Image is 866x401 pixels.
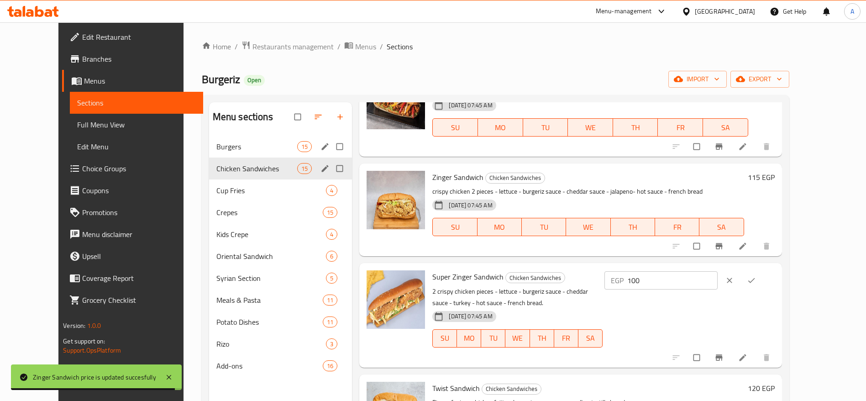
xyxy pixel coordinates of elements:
div: items [323,295,337,306]
span: Chicken Sandwiches [486,173,545,183]
span: Edit Restaurant [82,32,196,42]
p: crispy chicken 2 pieces - lettuce - burgeriz sauce - cheddar sauce - jalapeno- hot sauce - french... [432,186,744,197]
span: Twist Sandwich [432,381,480,395]
div: Chicken Sandwiches [485,173,545,184]
span: Syrian Section [216,273,326,284]
span: 16 [323,362,337,370]
button: TH [613,118,658,137]
span: import [676,74,719,85]
span: FR [558,332,575,345]
button: edit [319,141,333,153]
button: SU [432,118,478,137]
a: Restaurants management [241,41,334,53]
button: Branch-specific-item [709,236,731,256]
div: items [326,251,337,262]
a: Promotions [62,201,203,223]
button: TH [530,329,554,348]
span: Coverage Report [82,273,196,284]
div: Syrian Section5 [209,267,352,289]
span: Version: [63,320,85,332]
button: import [668,71,727,88]
span: TH [534,332,551,345]
nav: breadcrumb [202,41,789,53]
button: export [730,71,789,88]
span: Burgeriz [202,69,240,90]
a: Coverage Report [62,267,203,289]
div: Crepes15 [209,201,352,223]
button: MO [478,218,522,236]
a: Grocery Checklist [62,289,203,311]
span: Menus [84,75,196,86]
span: MO [461,332,478,345]
span: Crepes [216,207,323,218]
span: TU [527,121,565,134]
span: SA [707,121,745,134]
a: Menu disclaimer [62,223,203,245]
span: Cup Fries [216,185,326,196]
span: A [850,6,854,16]
div: Add-ons16 [209,355,352,377]
h6: 120 EGP [748,382,775,395]
p: 2 crispy chicken pieces - lettuce - burgeriz sauce - cheddar sauce - turkey - hot sauce - french ... [432,286,602,309]
span: Select to update [688,237,707,255]
div: items [323,207,337,218]
span: export [738,74,782,85]
span: Menu disclaimer [82,229,196,240]
button: SA [578,329,603,348]
div: Add-ons [216,360,323,371]
h2: Menu sections [213,110,273,124]
button: TH [611,218,655,236]
a: Edit menu item [738,353,749,362]
div: Chicken Sandwiches15edit [209,158,352,179]
button: clear [719,270,741,290]
button: TU [481,329,505,348]
span: 4 [326,230,337,239]
span: Chicken Sandwiches [506,273,565,283]
button: MO [478,118,523,137]
span: Sort sections [308,107,330,127]
span: FR [661,121,699,134]
div: Burgers [216,141,297,152]
span: SA [703,221,740,234]
div: Kids Crepe4 [209,223,352,245]
p: EGP [611,275,624,286]
span: Rizo [216,338,326,349]
a: Menus [62,70,203,92]
span: 6 [326,252,337,261]
a: Sections [70,92,203,114]
span: SA [582,332,599,345]
button: FR [655,218,699,236]
button: MO [457,329,481,348]
div: items [326,273,337,284]
button: TU [523,118,568,137]
span: Restaurants management [252,41,334,52]
div: Cup Fries4 [209,179,352,201]
div: Open [244,75,265,86]
span: Branches [82,53,196,64]
button: delete [756,236,778,256]
span: Select all sections [289,108,308,126]
span: Meals & Pasta [216,295,323,306]
span: 4 [326,186,337,195]
li: / [380,41,383,52]
a: Upsell [62,245,203,267]
a: Support.OpsPlatform [63,344,121,356]
span: SU [436,332,453,345]
span: TH [617,121,655,134]
input: Please enter price [627,271,718,290]
span: Chicken Sandwiches [216,163,297,174]
div: [GEOGRAPHIC_DATA] [695,6,755,16]
button: FR [658,118,703,137]
li: / [337,41,341,52]
span: [DATE] 07:45 AM [445,201,496,210]
span: Potato Dishes [216,317,323,327]
div: items [326,338,337,349]
span: TU [525,221,562,234]
div: items [297,163,312,174]
a: Edit menu item [738,242,749,251]
span: Menus [355,41,376,52]
div: Zinger Sandwich price is updated succesfully [33,372,156,382]
button: SA [699,218,744,236]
